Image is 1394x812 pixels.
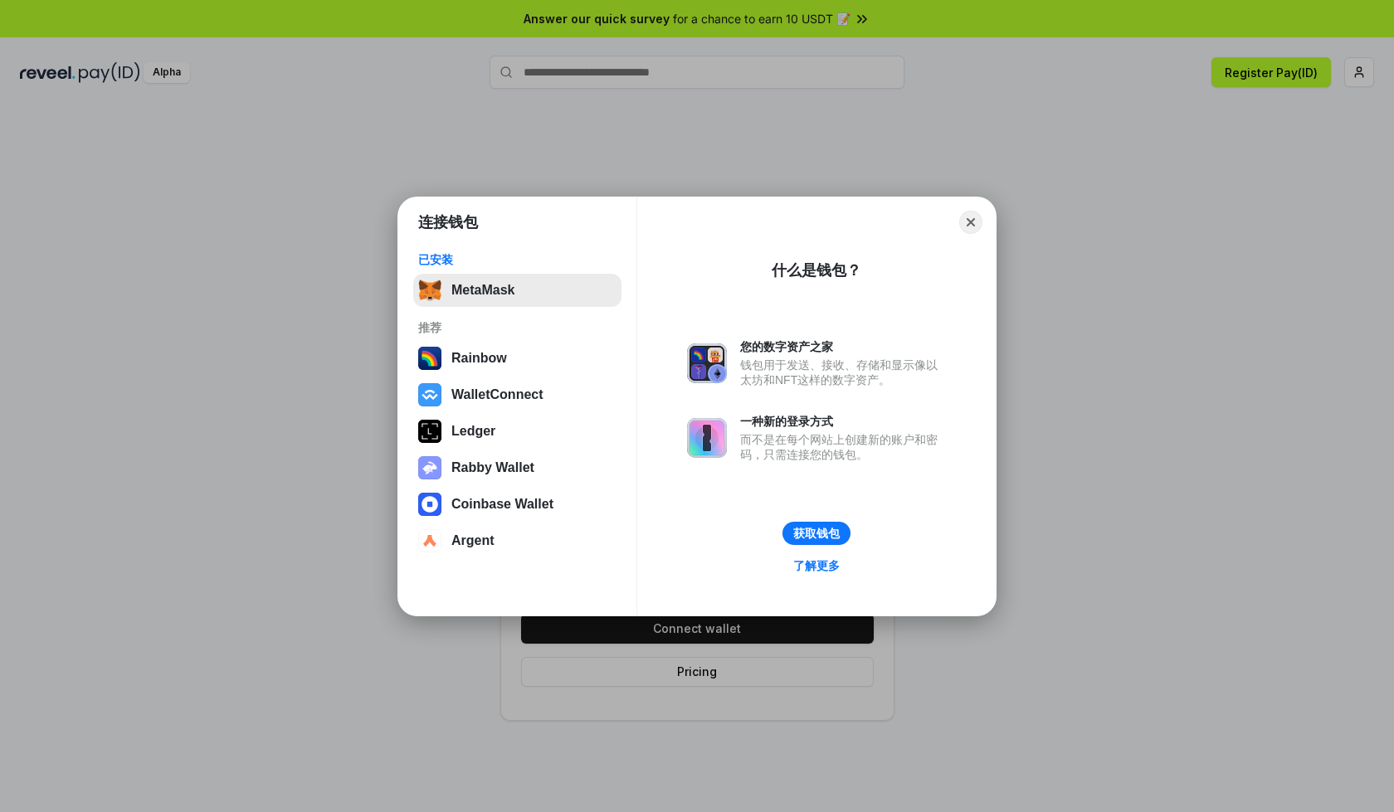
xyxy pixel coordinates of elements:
[418,212,478,232] h1: 连接钱包
[687,418,727,458] img: svg+xml,%3Csvg%20xmlns%3D%22http%3A%2F%2Fwww.w3.org%2F2000%2Fsvg%22%20fill%3D%22none%22%20viewBox...
[451,283,514,298] div: MetaMask
[782,522,851,545] button: 获取钱包
[793,526,840,541] div: 获取钱包
[451,424,495,439] div: Ledger
[413,274,621,307] button: MetaMask
[418,529,441,552] img: svg+xml,%3Csvg%20width%3D%2228%22%20height%3D%2228%22%20viewBox%3D%220%200%2028%2028%22%20fill%3D...
[793,558,840,573] div: 了解更多
[413,488,621,521] button: Coinbase Wallet
[740,414,946,429] div: 一种新的登录方式
[959,211,982,234] button: Close
[418,456,441,479] img: svg+xml,%3Csvg%20xmlns%3D%22http%3A%2F%2Fwww.w3.org%2F2000%2Fsvg%22%20fill%3D%22none%22%20viewBox...
[413,415,621,448] button: Ledger
[413,451,621,484] button: Rabby Wallet
[451,533,495,548] div: Argent
[418,347,441,370] img: svg+xml,%3Csvg%20width%3D%22120%22%20height%3D%22120%22%20viewBox%3D%220%200%20120%20120%22%20fil...
[451,497,553,512] div: Coinbase Wallet
[413,342,621,375] button: Rainbow
[687,343,727,383] img: svg+xml,%3Csvg%20xmlns%3D%22http%3A%2F%2Fwww.w3.org%2F2000%2Fsvg%22%20fill%3D%22none%22%20viewBox...
[418,420,441,443] img: svg+xml,%3Csvg%20xmlns%3D%22http%3A%2F%2Fwww.w3.org%2F2000%2Fsvg%22%20width%3D%2228%22%20height%3...
[451,387,543,402] div: WalletConnect
[740,357,946,387] div: 钱包用于发送、接收、存储和显示像以太坊和NFT这样的数字资产。
[783,555,850,576] a: 了解更多
[413,378,621,411] button: WalletConnect
[740,432,946,462] div: 而不是在每个网站上创建新的账户和密码，只需连接您的钱包。
[772,260,861,280] div: 什么是钱包？
[451,351,507,366] div: Rainbow
[740,339,946,354] div: 您的数字资产之家
[418,383,441,406] img: svg+xml,%3Csvg%20width%3D%2228%22%20height%3D%2228%22%20viewBox%3D%220%200%2028%2028%22%20fill%3D...
[413,524,621,557] button: Argent
[451,460,534,475] div: Rabby Wallet
[418,320,617,335] div: 推荐
[418,252,617,267] div: 已安装
[418,279,441,302] img: svg+xml,%3Csvg%20fill%3D%22none%22%20height%3D%2233%22%20viewBox%3D%220%200%2035%2033%22%20width%...
[418,493,441,516] img: svg+xml,%3Csvg%20width%3D%2228%22%20height%3D%2228%22%20viewBox%3D%220%200%2028%2028%22%20fill%3D...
